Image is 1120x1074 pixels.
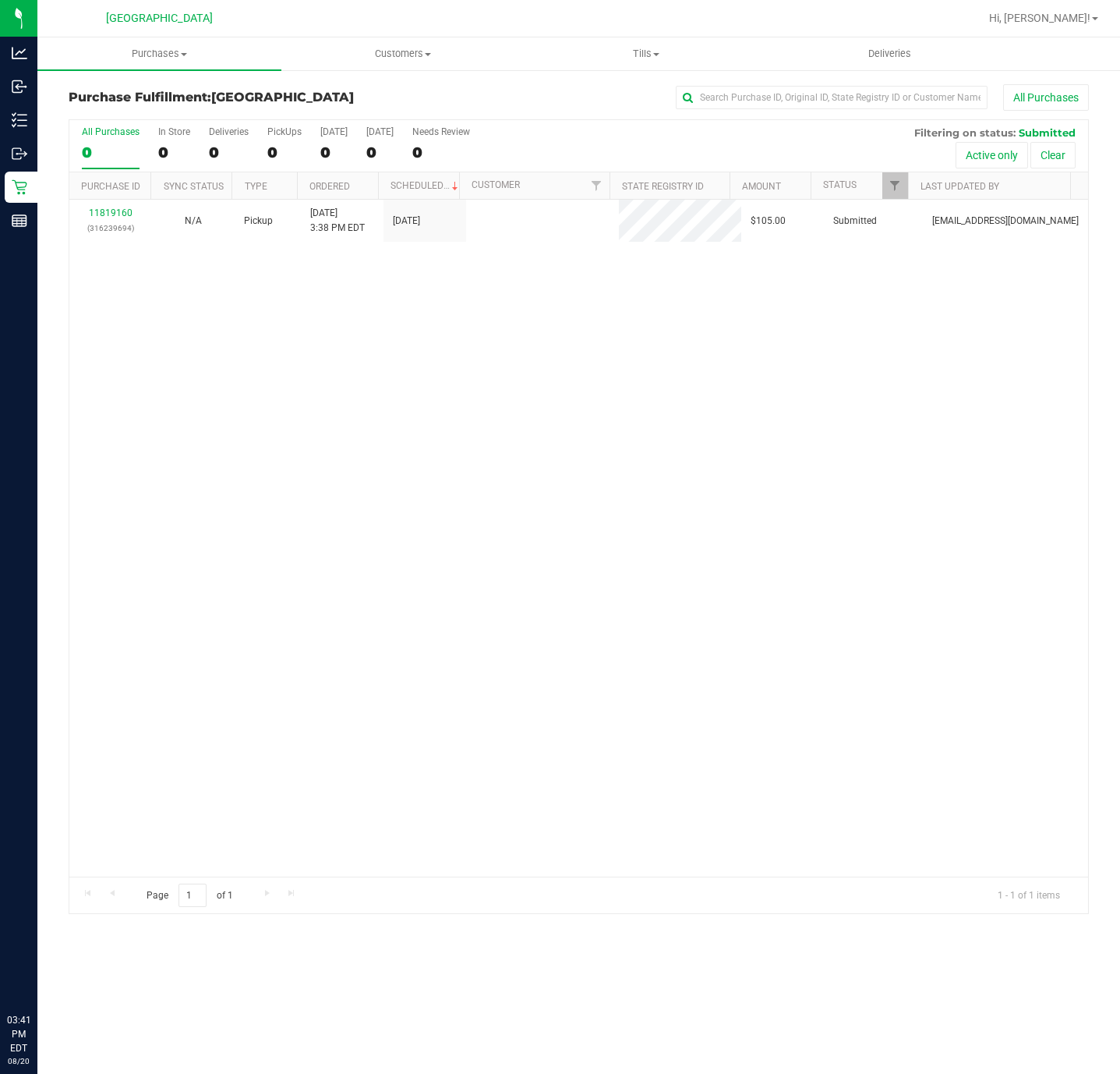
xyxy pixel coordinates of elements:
span: 1 - 1 of 1 items [985,884,1072,907]
a: Filter [882,172,908,199]
p: (316239694) [79,221,143,236]
a: Customer [472,179,520,190]
a: Last Updated By [920,181,999,192]
div: 0 [320,144,348,161]
div: [DATE] [366,126,394,137]
inline-svg: Analytics [12,45,27,61]
a: Sync Status [164,181,224,192]
h3: Purchase Fulfillment: [69,90,408,105]
span: Pickup [244,214,273,229]
a: Tills [525,37,768,70]
inline-svg: Outbound [12,146,27,161]
a: Purchases [37,37,281,70]
a: Ordered [309,181,350,192]
inline-svg: Reports [12,213,27,229]
div: Needs Review [412,126,470,137]
a: Scheduled [390,180,461,191]
span: Deliveries [847,47,932,61]
span: Submitted [1019,126,1076,139]
div: 0 [209,144,249,161]
span: [GEOGRAPHIC_DATA] [211,90,354,105]
div: [DATE] [320,126,348,137]
a: Type [245,181,267,192]
span: Submitted [833,214,877,229]
button: Active only [956,142,1028,168]
span: Hi, [PERSON_NAME]! [989,12,1090,24]
p: 03:41 PM EDT [7,1013,30,1055]
a: State Registry ID [622,181,704,192]
inline-svg: Inbound [12,79,27,94]
a: 11819160 [89,207,132,218]
div: 0 [366,144,394,161]
span: Page of 1 [133,884,246,908]
inline-svg: Inventory [12,112,27,128]
button: N/A [185,214,202,229]
div: 0 [82,144,140,161]
a: Status [823,179,857,190]
div: PickUps [267,126,302,137]
div: In Store [158,126,190,137]
span: [DATE] [393,214,420,229]
div: All Purchases [82,126,140,137]
iframe: Resource center [16,949,62,996]
span: [GEOGRAPHIC_DATA] [106,12,213,25]
button: All Purchases [1003,84,1089,111]
p: 08/20 [7,1055,30,1067]
div: 0 [158,144,190,161]
div: 0 [267,144,302,161]
a: Filter [583,172,609,199]
input: Search Purchase ID, Original ID, State Registry ID or Customer Name... [676,86,988,109]
span: $105.00 [751,214,786,229]
span: Tills [525,47,768,61]
span: Purchases [37,47,281,61]
a: Purchase ID [81,181,140,192]
button: Clear [1030,142,1076,168]
a: Amount [742,181,781,192]
span: Filtering on status: [914,126,1016,139]
inline-svg: Retail [12,179,27,195]
div: Deliveries [209,126,249,137]
input: 1 [178,884,207,908]
a: Deliveries [768,37,1012,70]
span: Not Applicable [185,215,202,226]
span: Customers [282,47,525,61]
span: [EMAIL_ADDRESS][DOMAIN_NAME] [932,214,1079,229]
a: Customers [281,37,525,70]
span: [DATE] 3:38 PM EDT [310,206,365,236]
div: 0 [412,144,470,161]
